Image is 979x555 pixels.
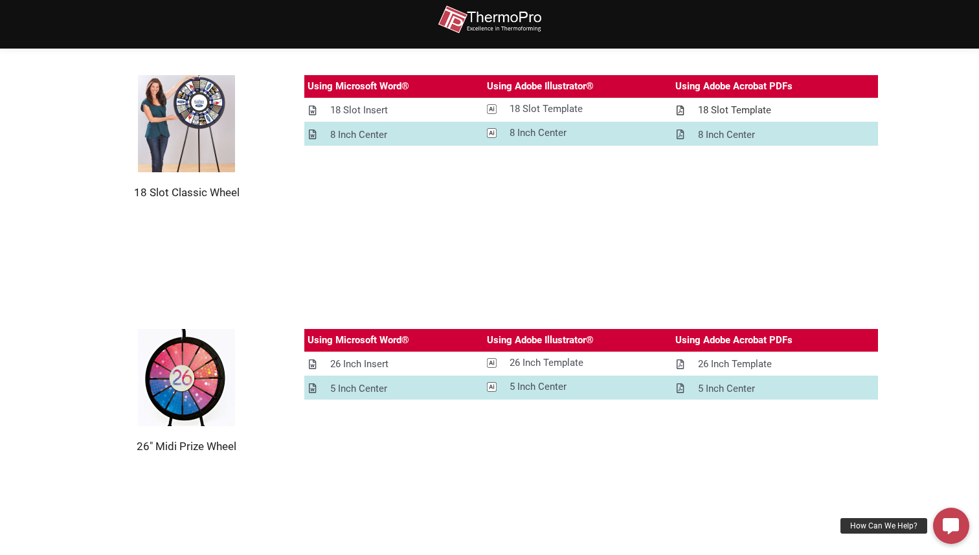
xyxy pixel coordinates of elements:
a: 5 Inch Center [672,378,877,400]
div: How Can We Help? [840,518,927,534]
div: 5 Inch Center [698,381,755,397]
div: 18 Slot Insert [330,102,388,119]
a: How Can We Help? [933,508,969,544]
div: Using Adobe Illustrator® [487,78,594,95]
h2: 18 Slot Classic Wheel [101,185,272,199]
a: 8 Inch Center [484,122,672,144]
a: 26 Inch Template [672,353,877,376]
div: Using Adobe Illustrator® [487,332,594,348]
a: 18 Slot Template [484,98,672,120]
div: 5 Inch Center [510,379,567,395]
div: Using Adobe Acrobat PDFs [675,78,793,95]
div: 26 Inch Insert [330,356,388,372]
div: Using Microsoft Word® [308,78,409,95]
div: 8 Inch Center [510,125,567,141]
div: 18 Slot Template [698,102,771,119]
div: 8 Inch Center [698,127,755,143]
a: 18 Slot Template [672,99,877,122]
div: Using Adobe Acrobat PDFs [675,332,793,348]
div: 26 Inch Template [698,356,772,372]
div: 26 Inch Template [510,355,583,371]
a: 26 Inch Insert [304,353,484,376]
a: 5 Inch Center [484,376,672,398]
a: 18 Slot Insert [304,99,484,122]
a: 5 Inch Center [304,378,484,400]
div: 8 Inch Center [330,127,387,143]
div: 18 Slot Template [510,101,583,117]
a: 26 Inch Template [484,352,672,374]
a: 8 Inch Center [672,124,877,146]
div: 5 Inch Center [330,381,387,397]
img: thermopro-logo-non-iso [438,5,541,34]
a: 8 Inch Center [304,124,484,146]
div: Using Microsoft Word® [308,332,409,348]
h2: 26" Midi Prize Wheel [101,439,272,453]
